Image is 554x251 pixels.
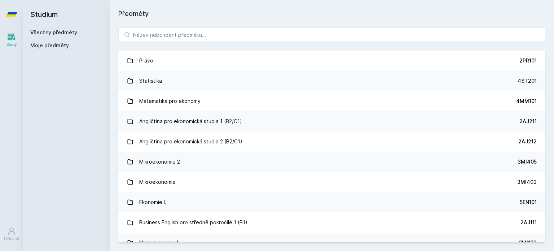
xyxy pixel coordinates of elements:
div: 3MI405 [518,158,537,165]
div: 3MI403 [517,178,537,186]
div: 2PR101 [519,57,537,64]
div: 3MI102 [519,239,537,246]
a: Business English pro středně pokročilé 1 (B1) 2AJ111 [118,212,545,233]
div: Právo [139,53,153,68]
div: 4MM101 [516,98,537,105]
a: Mikroekonomie 2 3MI405 [118,152,545,172]
div: Mikroekonomie I [139,235,178,250]
div: Angličtina pro ekonomická studia 1 (B2/C1) [139,114,242,129]
a: Všechny předměty [30,29,77,35]
div: Statistika [139,74,162,88]
div: 4ST201 [518,77,537,85]
div: 5EN101 [520,199,537,206]
div: 2AJ111 [520,219,537,226]
div: Matematika pro ekonomy [139,94,201,108]
div: Study [6,42,17,47]
a: Matematika pro ekonomy 4MM101 [118,91,545,111]
div: Uživatel [4,236,19,242]
a: Statistika 4ST201 [118,71,545,91]
a: Angličtina pro ekonomická studia 2 (B2/C1) 2AJ212 [118,131,545,152]
a: Mikroekonomie 3MI403 [118,172,545,192]
div: Mikroekonomie 2 [139,155,180,169]
span: Moje předměty [30,42,69,49]
div: Business English pro středně pokročilé 1 (B1) [139,215,247,230]
a: Uživatel [1,223,22,245]
div: 2AJ212 [518,138,537,145]
div: Angličtina pro ekonomická studia 2 (B2/C1) [139,134,242,149]
a: Study [1,29,22,51]
div: Ekonomie I. [139,195,166,209]
a: Angličtina pro ekonomická studia 1 (B2/C1) 2AJ211 [118,111,545,131]
div: Mikroekonomie [139,175,176,189]
div: 2AJ211 [519,118,537,125]
a: Ekonomie I. 5EN101 [118,192,545,212]
a: Právo 2PR101 [118,51,545,71]
input: Název nebo ident předmětu… [118,27,545,42]
h1: Předměty [118,9,545,19]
